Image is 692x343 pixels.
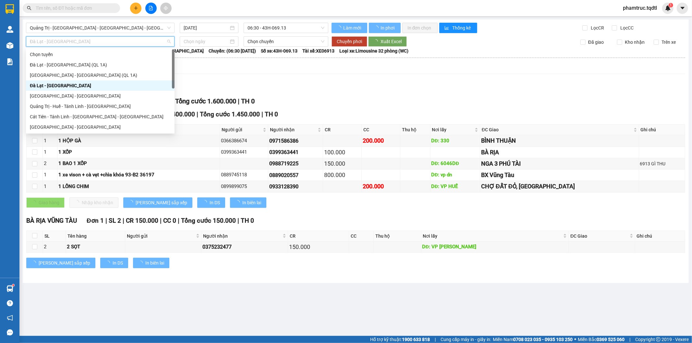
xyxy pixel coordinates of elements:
[123,217,124,224] span: |
[30,113,171,120] div: Cát Tiên - Tánh Linh - [GEOGRAPHIC_DATA] - [GEOGRAPHIC_DATA]
[670,3,672,7] span: 1
[238,97,239,105] span: |
[30,124,171,131] div: [GEOGRAPHIC_DATA] - [GEOGRAPHIC_DATA]
[221,148,267,156] div: 0399363441
[51,27,97,34] span: [PERSON_NAME]
[87,217,104,224] span: Đơn 1
[130,3,141,14] button: plus
[444,26,450,31] span: bar-chart
[6,58,13,65] img: solution-icon
[200,111,260,118] span: Tổng cước 1.450.000
[30,82,171,89] div: Đà Lạt - [GEOGRAPHIC_DATA]
[178,217,179,224] span: |
[482,126,632,133] span: ĐC Giao
[618,24,635,31] span: Lọc CC
[640,160,684,167] div: 6913 GÌ THU
[339,47,408,54] span: Loại xe: Limousine 32 phòng (WC)
[481,136,638,145] div: BÌNH THUẬN
[39,19,75,26] span: 0946660127
[123,197,192,208] button: [PERSON_NAME] sắp xếp
[269,183,322,191] div: 0933128390
[432,126,473,133] span: Nơi lấy
[210,199,220,206] span: In DS
[145,259,164,266] span: In biên lai
[481,159,638,168] div: NGA 3 PHÚ TÀI
[31,261,39,265] span: loading
[39,28,97,34] span: Giao:
[237,217,239,224] span: |
[248,37,324,46] span: Chọn chuyến
[656,337,661,342] span: copyright
[26,49,175,60] div: Chọn tuyến
[3,4,38,18] p: Gửi:
[24,45,52,52] span: 6.800.000
[423,232,562,240] span: Nơi lấy
[43,231,66,242] th: SL
[12,27,33,34] span: VP Q12
[184,24,229,31] input: 12/10/2025
[570,232,628,240] span: ĐC Giao
[66,231,125,242] th: Tên hàng
[381,38,402,45] span: Xuất Excel
[589,24,605,31] span: Lọc CR
[26,101,175,112] div: Quảng Trị - Huế - Tánh Linh - Cát Tiên
[58,171,219,179] div: 1 xe vison + cà vẹt +chìa khóa 93-B2 36197
[665,5,671,11] img: icon-new-feature
[6,285,13,292] img: warehouse-icon
[574,338,576,341] span: ⚪️
[39,4,97,18] p: Nhận:
[439,23,477,33] button: bar-chartThống kê
[323,124,362,135] th: CR
[332,36,367,47] button: Chuyển phơi
[2,45,22,52] span: Thu hộ:
[659,39,678,46] span: Trên xe
[197,111,198,118] span: |
[6,4,14,14] img: logo-vxr
[30,37,171,46] span: Đà Lạt - Sài Gòn
[44,137,56,145] div: 1
[578,336,625,343] span: Miền Bắc
[221,171,267,179] div: 0889745118
[128,200,136,205] span: loading
[241,217,254,224] span: TH 0
[30,92,171,100] div: [GEOGRAPHIC_DATA] - [GEOGRAPHIC_DATA]
[270,126,316,133] span: Người nhận
[431,160,479,168] div: DĐ: 6046DĐ
[27,6,31,10] span: search
[597,337,625,342] strong: 0369 525 060
[6,42,13,49] img: warehouse-icon
[269,160,322,168] div: 0988719225
[402,23,438,33] button: In đơn chọn
[363,136,399,145] div: 200.000
[44,160,56,168] div: 2
[435,336,436,343] span: |
[269,171,322,179] div: 0889020557
[221,137,267,145] div: 0366386674
[203,232,281,240] span: Người nhận
[69,197,118,208] button: Nhập kho nhận
[13,37,17,44] span: 0
[26,91,175,101] div: Sài Gòn - Đà Lạt
[373,39,381,44] span: loading
[288,231,349,242] th: CR
[26,60,175,70] div: Đà Lạt - Sài Gòn (QL 1A)
[230,197,266,208] button: In biên lai
[160,3,172,14] button: aim
[197,197,225,208] button: In DS
[100,258,128,268] button: In DS
[453,24,472,31] span: Thống kê
[265,111,278,118] span: TH 0
[343,24,362,31] span: Làm mới
[44,148,56,156] div: 1
[58,148,219,156] div: 1 XỐP
[26,258,95,268] button: [PERSON_NAME] sắp xếp
[2,37,11,44] span: CR:
[261,47,297,54] span: Số xe: 43H-069.13
[7,300,13,306] span: question-circle
[58,160,219,168] div: 1 BAO 1 XỐP
[235,200,242,205] span: loading
[105,261,113,265] span: loading
[26,70,175,80] div: Sài Gòn - Đà Lạt (QL 1A)
[669,3,673,7] sup: 1
[26,122,175,132] div: Sài Gòn - Quảng Trị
